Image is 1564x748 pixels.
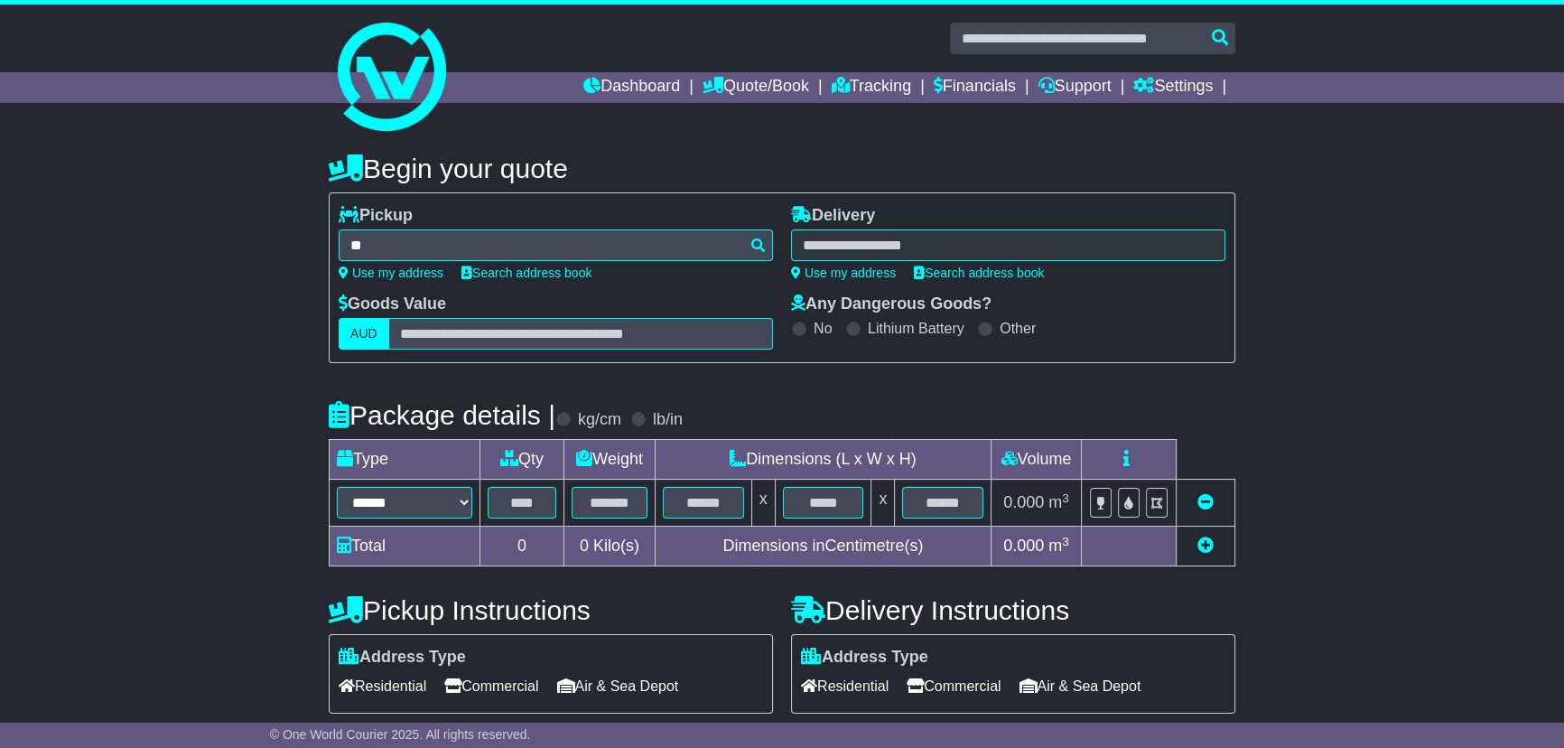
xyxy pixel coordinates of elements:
span: 0.000 [1003,493,1044,511]
a: Quote/Book [703,72,809,103]
span: Residential [801,672,889,700]
span: © One World Courier 2025. All rights reserved. [270,727,531,742]
span: m [1048,537,1069,555]
td: Weight [564,440,656,480]
span: m [1048,493,1069,511]
a: Add new item [1197,537,1214,555]
label: kg/cm [578,410,621,430]
sup: 3 [1062,491,1069,505]
td: 0 [480,527,564,566]
label: AUD [339,318,389,350]
a: Search address book [914,266,1044,280]
label: Delivery [791,206,875,226]
span: 0 [580,537,589,555]
label: Goods Value [339,295,446,314]
h4: Delivery Instructions [791,595,1235,625]
label: Address Type [339,648,466,668]
label: Pickup [339,206,413,226]
span: Commercial [907,672,1001,700]
span: Air & Sea Depot [557,672,679,700]
a: Support [1038,72,1112,103]
a: Financials [934,72,1016,103]
h4: Package details | [329,400,555,430]
span: Residential [339,672,426,700]
td: Total [330,527,480,566]
label: Any Dangerous Goods? [791,295,991,314]
typeahead: Please provide city [339,229,773,261]
label: Address Type [801,648,928,668]
td: Type [330,440,480,480]
label: Lithium Battery [868,320,964,337]
a: Tracking [832,72,911,103]
td: Dimensions (L x W x H) [655,440,991,480]
span: Air & Sea Depot [1019,672,1141,700]
a: Dashboard [583,72,680,103]
sup: 3 [1062,535,1069,548]
span: 0.000 [1003,537,1044,555]
a: Settings [1133,72,1213,103]
td: Dimensions in Centimetre(s) [655,527,991,566]
label: lb/in [653,410,683,430]
td: Kilo(s) [564,527,656,566]
label: Other [1000,320,1036,337]
td: x [751,480,775,527]
td: Qty [480,440,564,480]
td: x [871,480,895,527]
h4: Pickup Instructions [329,595,773,625]
a: Search address book [461,266,591,280]
span: Commercial [444,672,538,700]
label: No [814,320,832,337]
a: Use my address [339,266,443,280]
a: Remove this item [1197,493,1214,511]
td: Volume [991,440,1081,480]
h4: Begin your quote [329,154,1235,183]
a: Use my address [791,266,896,280]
